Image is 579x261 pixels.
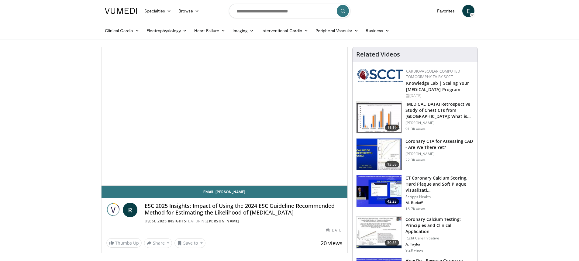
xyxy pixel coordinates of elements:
[385,198,399,204] span: 42:28
[405,201,474,205] p: M. Budoff
[356,216,474,253] a: 50:55 Coronary Calcium Testing: Principles and Clinical Application Right Care Initiative A. Tayl...
[143,25,191,37] a: Electrophysiology
[106,203,121,217] img: ESC 2025 Insights
[141,5,175,17] a: Specialties
[102,186,348,198] a: Email [PERSON_NAME]
[406,93,473,98] div: [DATE]
[405,152,474,156] p: [PERSON_NAME]
[406,69,460,79] a: Cardiovascular Computed Tomography TV by SCCT
[357,139,402,170] img: 34b2b9a4-89e5-4b8c-b553-8a638b61a706.150x105_q85_crop-smart_upscale.jpg
[433,5,459,17] a: Favorites
[357,101,402,133] img: c2eb46a3-50d3-446d-a553-a9f8510c7760.150x105_q85_crop-smart_upscale.jpg
[405,242,474,247] p: A. Taylor
[321,239,343,247] span: 20 views
[144,238,172,248] button: Share
[105,8,137,14] img: VuMedi Logo
[357,175,402,207] img: 4ea3ec1a-320e-4f01-b4eb-a8bc26375e8f.150x105_q85_crop-smart_upscale.jpg
[356,101,474,133] a: 11:19 [MEDICAL_DATA] Retrospective Study of Chest CTs from [GEOGRAPHIC_DATA]: What is the Re… [PE...
[356,51,400,58] h4: Related Videos
[175,5,203,17] a: Browse
[462,5,474,17] a: E
[405,101,474,119] h3: [MEDICAL_DATA] Retrospective Study of Chest CTs from [GEOGRAPHIC_DATA]: What is the Re…
[405,236,474,241] p: Right Care Initiative
[362,25,393,37] a: Business
[207,218,240,224] a: [PERSON_NAME]
[405,121,474,125] p: [PERSON_NAME]
[405,175,474,193] h3: CT Coronary Calcium Scoring, Hard Plaque and Soft Plaque Visualizati…
[145,203,343,216] h4: ESC 2025 Insights: Impact of Using the 2024 ESC Guideline Recommended Method for Estimating the L...
[229,4,350,18] input: Search topics, interventions
[405,194,474,199] p: Scripps Health
[357,69,403,82] img: 51a70120-4f25-49cc-93a4-67582377e75f.png.150x105_q85_autocrop_double_scale_upscale_version-0.2.png
[405,248,423,253] p: 9.2K views
[406,80,469,92] a: Knowledge Lab | Scaling Your [MEDICAL_DATA] Program
[229,25,258,37] a: Imaging
[405,127,426,132] p: 91.3K views
[405,138,474,150] h3: Coronary CTA for Assessing CAD - Are We There Yet?
[102,47,348,186] video-js: Video Player
[405,207,426,211] p: 16.7K views
[174,238,205,248] button: Save to
[356,138,474,170] a: 13:58 Coronary CTA for Assessing CAD - Are We There Yet? [PERSON_NAME] 22.3K views
[149,218,186,224] a: ESC 2025 Insights
[101,25,143,37] a: Clinical Cardio
[145,218,343,224] div: By FEATURING
[312,25,362,37] a: Peripheral Vascular
[106,238,142,248] a: Thumbs Up
[405,216,474,235] h3: Coronary Calcium Testing: Principles and Clinical Application
[385,161,399,167] span: 13:58
[191,25,229,37] a: Heart Failure
[258,25,312,37] a: Interventional Cardio
[356,175,474,211] a: 42:28 CT Coronary Calcium Scoring, Hard Plaque and Soft Plaque Visualizati… Scripps Health M. Bud...
[326,228,343,233] div: [DATE]
[385,125,399,131] span: 11:19
[385,240,399,246] span: 50:55
[357,217,402,248] img: c75e2ae5-4540-49a9-b2f1-0dc3e954be13.150x105_q85_crop-smart_upscale.jpg
[405,158,426,163] p: 22.3K views
[123,203,137,217] a: R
